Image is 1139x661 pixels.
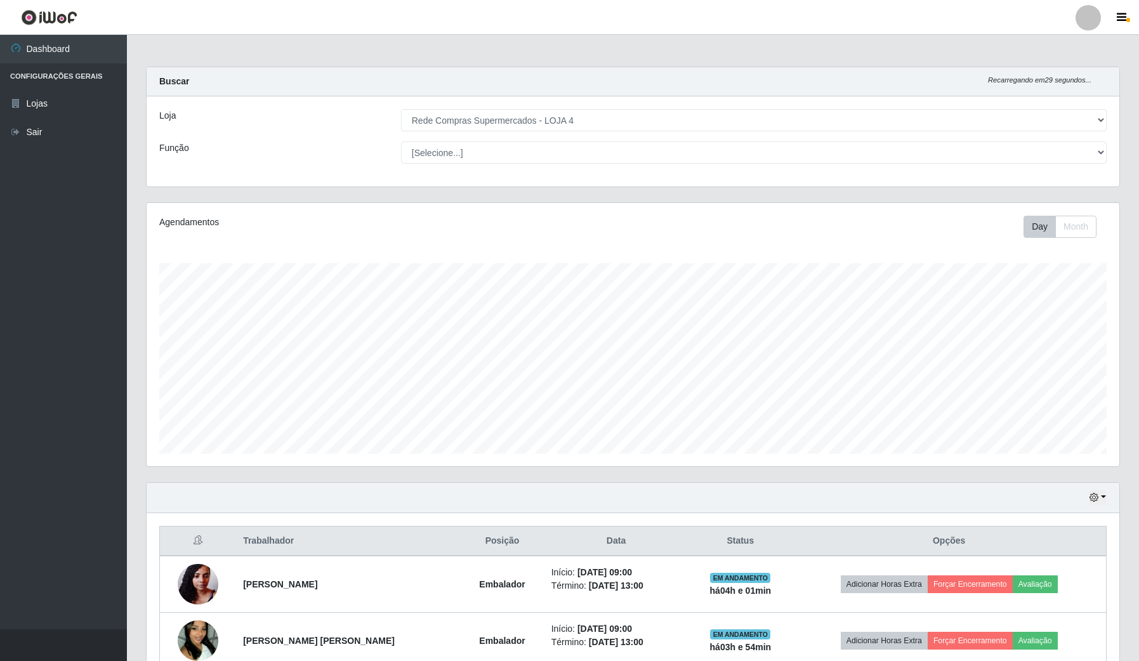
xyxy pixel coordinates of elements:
time: [DATE] 09:00 [577,567,632,577]
img: CoreUI Logo [21,10,77,25]
button: Avaliação [1013,575,1058,593]
button: Adicionar Horas Extra [841,575,928,593]
span: EM ANDAMENTO [710,573,770,583]
div: Agendamentos [159,216,543,229]
strong: Embalador [479,579,525,589]
img: 1690803599468.jpeg [178,557,218,611]
button: Avaliação [1013,632,1058,650]
div: Toolbar with button groups [1024,216,1107,238]
time: [DATE] 09:00 [577,624,632,634]
strong: Buscar [159,76,189,86]
th: Data [544,527,689,556]
li: Início: [551,622,681,636]
strong: há 04 h e 01 min [710,586,772,596]
button: Forçar Encerramento [928,575,1013,593]
button: Forçar Encerramento [928,632,1013,650]
li: Início: [551,566,681,579]
label: Loja [159,109,176,122]
li: Término: [551,636,681,649]
th: Trabalhador [235,527,461,556]
button: Day [1024,216,1056,238]
li: Término: [551,579,681,592]
time: [DATE] 13:00 [589,580,643,591]
button: Month [1055,216,1096,238]
span: EM ANDAMENTO [710,629,770,639]
time: [DATE] 13:00 [589,637,643,647]
strong: há 03 h e 54 min [710,642,772,652]
strong: [PERSON_NAME] [PERSON_NAME] [243,636,395,646]
div: First group [1024,216,1096,238]
th: Status [688,527,792,556]
th: Posição [461,527,543,556]
th: Opções [792,527,1106,556]
strong: [PERSON_NAME] [243,579,317,589]
button: Adicionar Horas Extra [841,632,928,650]
i: Recarregando em 29 segundos... [988,76,1091,84]
strong: Embalador [479,636,525,646]
label: Função [159,141,189,155]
